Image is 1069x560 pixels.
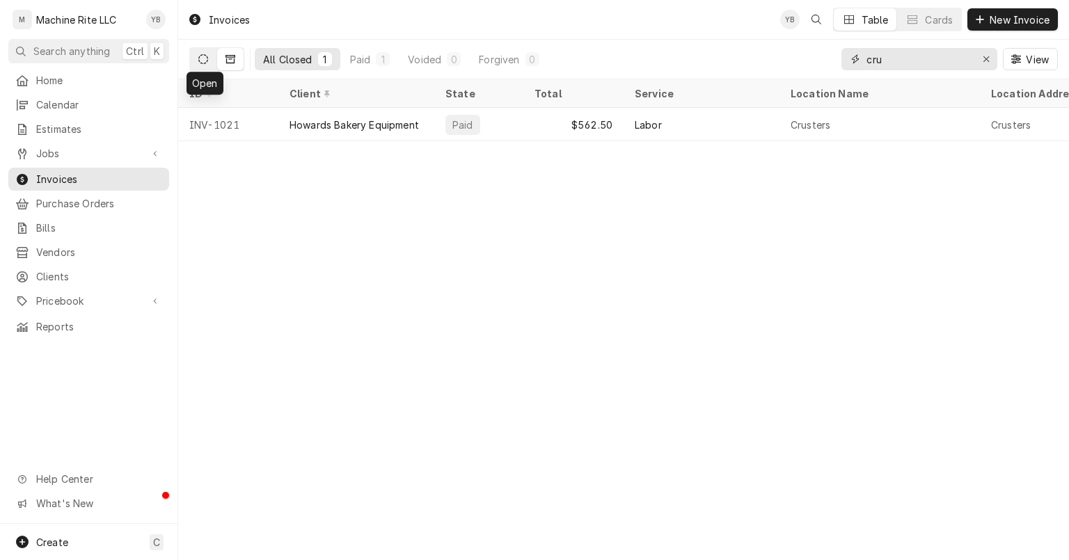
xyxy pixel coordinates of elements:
a: Estimates [8,118,169,141]
span: What's New [36,496,161,511]
div: YB [780,10,800,29]
div: Yumy Breuer's Avatar [146,10,166,29]
div: Forgiven [479,52,519,67]
div: Total [534,86,610,101]
span: New Invoice [987,13,1052,27]
a: Calendar [8,93,169,116]
input: Keyword search [866,48,971,70]
a: Invoices [8,168,169,191]
a: Go to Jobs [8,142,169,165]
div: Paid [350,52,371,67]
span: Ctrl [126,44,144,58]
a: Go to What's New [8,492,169,515]
a: Go to Help Center [8,467,169,490]
span: Pricebook [36,294,141,308]
span: Vendors [36,245,162,259]
a: Bills [8,216,169,239]
a: Clients [8,265,169,288]
div: Service [635,86,766,101]
span: Calendar [36,97,162,112]
span: Home [36,73,162,88]
div: Voided [408,52,441,67]
div: 1 [321,52,329,67]
button: Open search [805,8,828,31]
span: C [153,535,160,550]
span: Help Center [36,472,161,486]
a: Go to Pricebook [8,289,169,312]
button: View [1003,48,1058,70]
div: Crusters [791,118,830,132]
div: 1 [379,52,387,67]
span: View [1023,52,1052,67]
a: Home [8,69,169,92]
span: Clients [36,269,162,284]
div: Cards [925,13,953,27]
div: Yumy Breuer's Avatar [780,10,800,29]
div: INV-1021 [178,108,278,141]
div: All Closed [263,52,312,67]
div: Table [862,13,889,27]
div: YB [146,10,166,29]
span: Reports [36,319,162,334]
button: Search anythingCtrlK [8,39,169,63]
div: $562.50 [523,108,624,141]
div: Open [187,72,223,95]
div: Client [290,86,420,101]
span: K [154,44,160,58]
div: Howards Bakery Equipment [290,118,419,132]
button: Erase input [975,48,997,70]
div: Machine Rite LLC's Avatar [13,10,32,29]
div: Machine Rite LLC [36,13,117,27]
div: 0 [528,52,537,67]
span: Invoices [36,172,162,186]
a: Reports [8,315,169,338]
span: Estimates [36,122,162,136]
div: Paid [451,118,475,132]
div: M [13,10,32,29]
div: ID [189,86,264,101]
span: Search anything [33,44,110,58]
span: Bills [36,221,162,235]
div: 0 [450,52,458,67]
span: Purchase Orders [36,196,162,211]
button: New Invoice [967,8,1058,31]
span: Create [36,536,68,548]
a: Vendors [8,241,169,264]
div: State [445,86,512,101]
div: Labor [635,118,662,132]
a: Purchase Orders [8,192,169,215]
span: Jobs [36,146,141,161]
div: Location Name [791,86,966,101]
div: Crusters [991,118,1031,132]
